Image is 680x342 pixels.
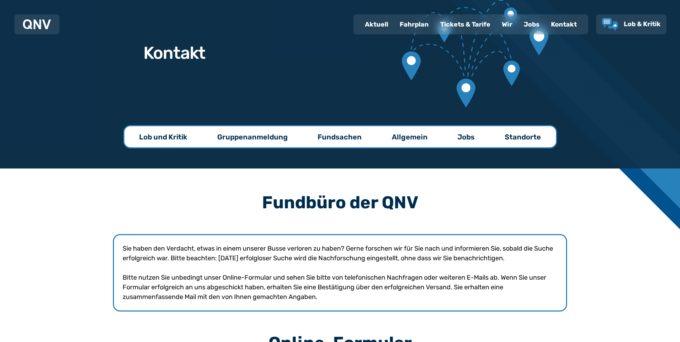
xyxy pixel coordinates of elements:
p: Standorte [505,132,541,142]
a: Kontakt [545,15,582,34]
a: Fundsachen [303,126,376,147]
p: Allgemein [392,132,428,142]
a: QNV Logo [23,17,51,32]
h3: Fundbüro der QNV [113,194,567,211]
a: Allgemein [377,126,442,147]
a: Lob & Kritik [602,18,661,31]
p: Bitte nutzen Sie unbedingt unser Online-Formular und sehen Sie bitte von telefonischen Nachfragen... [123,273,557,302]
a: Gruppenanmeldung [203,126,302,147]
a: Fahrplan [394,15,434,34]
a: Lob und Kritik [125,126,201,147]
h1: Kontakt [143,44,206,62]
a: Aktuell [359,15,394,34]
p: Jobs [457,132,475,142]
p: Sie haben den Verdacht, etwas in einem unserer Busse verloren zu haben? Gerne forschen wir für Si... [123,244,557,263]
a: Wir [496,15,518,34]
a: Tickets & Tarife [434,15,496,34]
a: Standorte [490,126,555,147]
p: Lob und Kritik [139,132,187,142]
p: Gruppenanmeldung [217,132,288,142]
p: Fundsachen [318,132,362,142]
span: Lob & Kritik [624,20,661,28]
a: Jobs [518,15,545,34]
a: Jobs [443,126,489,147]
img: QNV Logo [23,19,51,29]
